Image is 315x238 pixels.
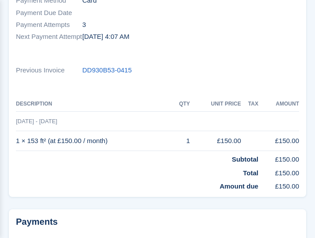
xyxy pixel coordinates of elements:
span: Payment Attempts [16,20,82,30]
th: Description [16,97,172,111]
td: £150.00 [258,165,299,178]
span: Next Payment Attempt [16,32,82,42]
th: Tax [241,97,258,111]
th: Amount [258,97,299,111]
a: DD930B53-0415 [82,65,132,76]
td: 1 [172,131,190,151]
td: £150.00 [258,178,299,192]
strong: Amount due [219,182,258,190]
span: Previous Invoice [16,65,82,76]
h2: Payments [16,216,299,227]
td: £150.00 [190,131,241,151]
strong: Total [243,169,258,177]
span: [DATE] - [DATE] [16,118,57,125]
span: Payment Due Date [16,8,82,18]
th: QTY [172,97,190,111]
td: £150.00 [258,131,299,151]
strong: Subtotal [232,155,258,163]
td: 1 × 153 ft² (at £150.00 / month) [16,131,172,151]
time: 2025-10-01 03:07:14 UTC [82,32,129,42]
span: 3 [82,20,86,30]
th: Unit Price [190,97,241,111]
td: £150.00 [258,151,299,165]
